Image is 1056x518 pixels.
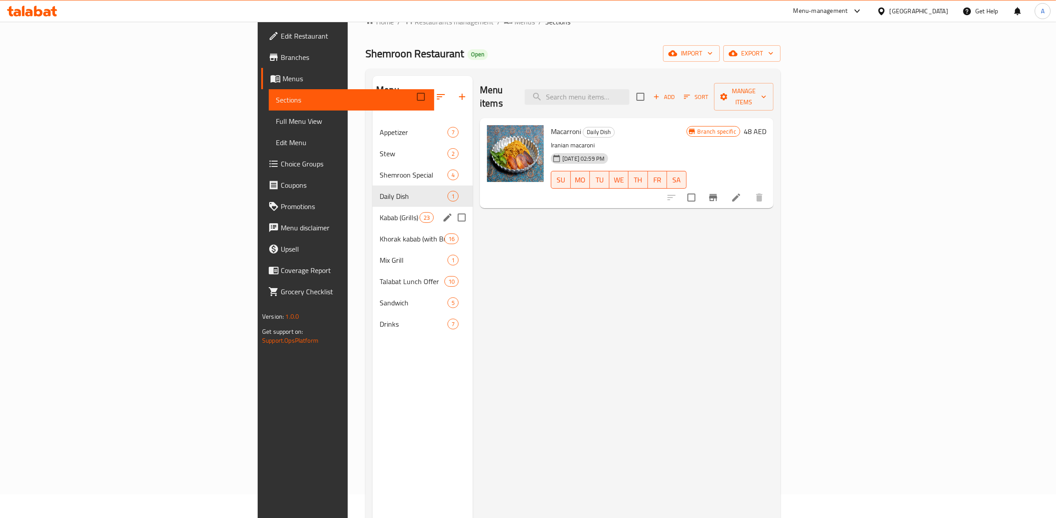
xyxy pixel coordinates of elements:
a: Menus [261,68,434,89]
button: Add [650,90,678,104]
span: Sections [545,16,570,27]
div: items [448,297,459,308]
span: MO [574,174,587,186]
span: 16 [445,235,458,243]
a: Support.OpsPlatform [262,335,318,346]
span: Get support on: [262,326,303,337]
span: Sort items [678,90,714,104]
span: A [1041,6,1044,16]
span: Upsell [281,244,427,254]
button: SU [551,171,570,189]
span: Appetizer [380,127,448,138]
span: Sandwich [380,297,448,308]
button: delete [749,187,770,208]
span: Coupons [281,180,427,190]
a: Menu disclaimer [261,217,434,238]
a: Full Menu View [269,111,434,132]
a: Edit Restaurant [261,25,434,47]
span: 5 [448,299,458,307]
a: Sections [269,89,434,111]
span: 10 [445,277,458,286]
span: SU [555,174,567,186]
input: search [525,89,629,105]
span: Manage items [721,86,766,108]
div: items [448,319,459,329]
span: Branches [281,52,427,63]
span: WE [613,174,625,186]
span: Khorak kabab (with Bread) [380,233,444,244]
span: Sort sections [430,86,451,107]
span: TU [593,174,606,186]
span: Add [652,92,676,102]
div: Shemroon Special4 [373,164,473,186]
a: Restaurants management [404,16,494,28]
span: 7 [448,128,458,137]
button: Sort [682,90,711,104]
button: import [663,45,720,62]
a: Upsell [261,238,434,260]
a: Promotions [261,196,434,217]
div: Open [467,49,488,60]
button: TU [590,171,609,189]
span: export [730,48,773,59]
button: TH [628,171,648,189]
a: Edit menu item [731,192,742,203]
span: Menu disclaimer [281,222,427,233]
div: items [448,255,459,265]
button: MO [571,171,590,189]
span: 23 [420,214,433,222]
div: [GEOGRAPHIC_DATA] [890,6,948,16]
nav: Menu sections [373,118,473,338]
span: 7 [448,320,458,328]
div: items [448,170,459,180]
div: items [420,212,434,223]
span: Branch specific [694,127,740,136]
button: Add section [451,86,473,107]
div: items [444,276,459,287]
button: Branch-specific-item [703,187,724,208]
span: Grocery Checklist [281,286,427,297]
span: Menus [283,73,427,84]
span: Select all sections [412,87,430,106]
div: items [448,127,459,138]
span: Promotions [281,201,427,212]
span: Kabab (Grills) [380,212,420,223]
div: items [448,148,459,159]
button: FR [648,171,667,189]
li: / [497,16,500,27]
span: Restaurants management [415,16,494,27]
a: Branches [261,47,434,68]
span: Shemroon Special [380,170,448,180]
div: Daily Dish [583,127,615,138]
span: 1 [448,256,458,265]
span: Daily Dish [583,127,614,137]
a: Edit Menu [269,132,434,153]
span: Talabat Lunch Offer [380,276,444,287]
div: Menu-management [793,6,848,16]
span: 1.0.0 [285,311,299,322]
div: Kabab (Grills)23edit [373,207,473,228]
span: Menus [514,16,535,27]
div: Appetizer7 [373,122,473,143]
span: Select to update [682,188,701,207]
span: TH [632,174,644,186]
div: items [448,191,459,202]
span: Choice Groups [281,158,427,169]
span: Open [467,51,488,58]
a: Coupons [261,174,434,196]
button: Manage items [714,83,773,111]
div: Daily Dish1 [373,186,473,207]
span: Stew [380,148,448,159]
div: Khorak kabab (with Bread)16 [373,228,473,249]
span: Version: [262,311,284,322]
h6: 48 AED [744,125,766,138]
span: Mix Grill [380,255,448,265]
span: Drinks [380,319,448,329]
a: Coverage Report [261,260,434,281]
img: Macarroni [487,125,544,182]
span: Edit Restaurant [281,31,427,41]
button: WE [609,171,629,189]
